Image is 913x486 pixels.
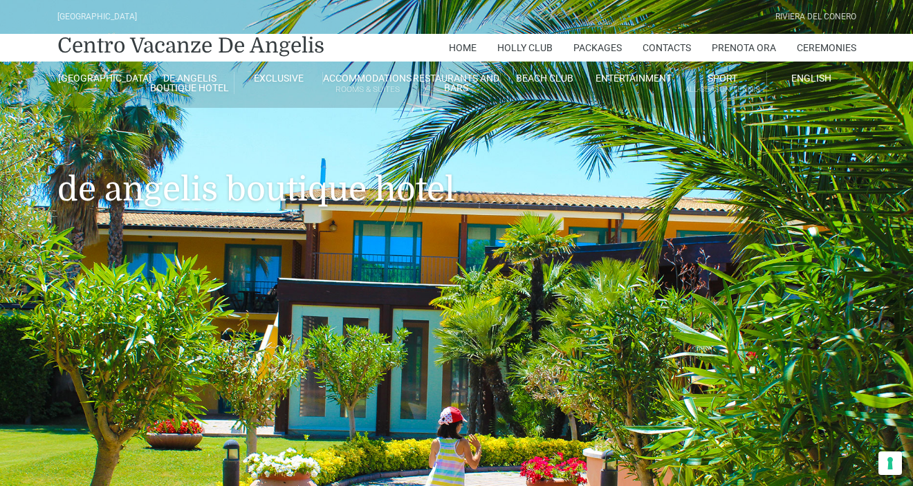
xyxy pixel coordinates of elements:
a: de angelis boutique hotel [146,72,234,94]
h1: de angelis boutique hotel [57,108,856,230]
a: Beach Club [501,72,589,84]
a: Entertainment [589,72,678,84]
a: English [767,72,856,84]
a: SportAll Season Tennis [679,72,767,97]
small: All Season Tennis [679,83,766,96]
a: Centro Vacanze De Angelis [57,32,324,59]
button: Le tue preferenze relative al consenso per le tecnologie di tracciamento [878,451,902,475]
small: Rooms & Suites [323,83,411,96]
a: Home [449,34,477,62]
a: Exclusive [234,72,323,84]
a: Packages [573,34,622,62]
a: Ceremonies [797,34,856,62]
a: Contacts [643,34,691,62]
div: Riviera Del Conero [775,10,856,24]
span: English [791,73,831,84]
a: Prenota Ora [712,34,776,62]
a: Restaurants and Bars [412,72,501,94]
a: Holly Club [497,34,553,62]
a: [GEOGRAPHIC_DATA] [57,72,146,84]
div: [GEOGRAPHIC_DATA] [57,10,137,24]
a: AccommodationsRooms & Suites [323,72,412,97]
